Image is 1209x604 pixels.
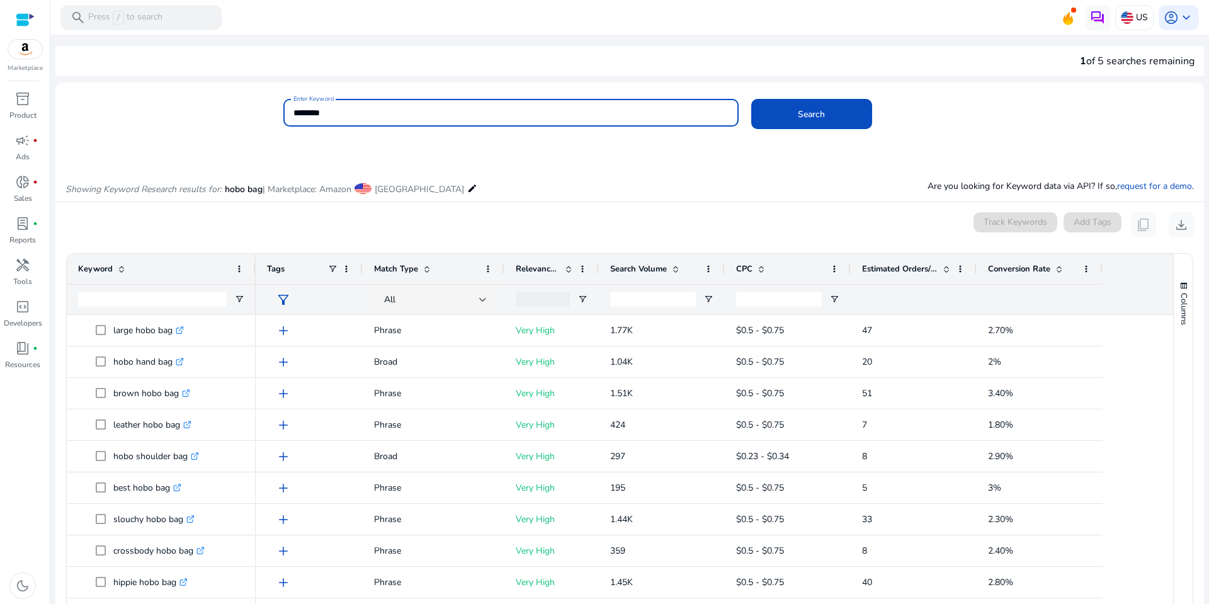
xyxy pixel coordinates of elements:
[862,263,938,275] span: Estimated Orders/Month
[15,578,30,593] span: dark_mode
[15,341,30,356] span: book_4
[610,292,696,307] input: Search Volume Filter Input
[113,380,190,406] p: brown hobo bag
[14,193,32,204] p: Sales
[15,133,30,148] span: campaign
[1164,10,1179,25] span: account_circle
[516,538,587,564] p: Very High
[384,293,395,305] span: All
[374,412,493,438] p: Phrase
[374,380,493,406] p: Phrase
[988,576,1013,588] span: 2.80%
[9,234,36,246] p: Reports
[736,450,789,462] span: $0.23 - $0.34
[8,64,43,73] p: Marketplace
[276,449,291,464] span: add
[33,138,38,143] span: fiber_manual_record
[33,179,38,185] span: fiber_manual_record
[610,263,667,275] span: Search Volume
[988,419,1013,431] span: 1.80%
[113,443,199,469] p: hobo shoulder bag
[988,450,1013,462] span: 2.90%
[610,356,633,368] span: 1.04K
[610,482,625,494] span: 195
[374,506,493,532] p: Phrase
[15,216,30,231] span: lab_profile
[928,179,1194,193] p: Are you looking for Keyword data via API? If so, .
[798,108,825,121] span: Search
[610,387,633,399] span: 1.51K
[375,183,464,195] span: [GEOGRAPHIC_DATA]
[374,317,493,343] p: Phrase
[15,174,30,190] span: donut_small
[276,355,291,370] span: add
[113,317,184,343] p: large hobo bag
[736,324,784,336] span: $0.5 - $0.75
[862,324,872,336] span: 47
[1179,10,1194,25] span: keyboard_arrow_down
[276,418,291,433] span: add
[516,349,587,375] p: Very High
[234,294,244,304] button: Open Filter Menu
[113,569,188,595] p: hippie hobo bag
[516,263,560,275] span: Relevance Score
[736,292,822,307] input: CPC Filter Input
[1174,217,1189,232] span: download
[862,419,867,431] span: 7
[1117,180,1192,192] a: request for a demo
[516,475,587,501] p: Very High
[862,545,867,557] span: 8
[374,569,493,595] p: Phrase
[988,324,1013,336] span: 2.70%
[276,512,291,527] span: add
[988,513,1013,525] span: 2.30%
[988,263,1050,275] span: Conversion Rate
[71,10,86,25] span: search
[1121,11,1133,24] img: us.svg
[276,386,291,401] span: add
[736,576,784,588] span: $0.5 - $0.75
[610,545,625,557] span: 359
[113,349,184,375] p: hobo hand bag
[862,576,872,588] span: 40
[736,356,784,368] span: $0.5 - $0.75
[862,387,872,399] span: 51
[276,575,291,590] span: add
[736,545,784,557] span: $0.5 - $0.75
[15,258,30,273] span: handyman
[78,292,227,307] input: Keyword Filter Input
[516,506,587,532] p: Very High
[374,538,493,564] p: Phrase
[1080,54,1086,68] span: 1
[736,263,752,275] span: CPC
[1169,212,1194,237] button: download
[610,576,633,588] span: 1.45K
[703,294,713,304] button: Open Filter Menu
[610,419,625,431] span: 424
[516,317,587,343] p: Very High
[516,412,587,438] p: Very High
[276,292,291,307] span: filter_alt
[113,506,195,532] p: slouchy hobo bag
[610,513,633,525] span: 1.44K
[113,11,124,25] span: /
[467,181,477,196] mat-icon: edit
[65,183,222,195] i: Showing Keyword Research results for:
[1178,293,1189,325] span: Columns
[267,263,285,275] span: Tags
[516,569,587,595] p: Very High
[988,387,1013,399] span: 3.40%
[1136,6,1148,28] p: US
[751,99,872,129] button: Search
[293,94,334,103] mat-label: Enter Keyword
[8,40,42,59] img: amazon.svg
[4,317,42,329] p: Developers
[610,324,633,336] span: 1.77K
[736,513,784,525] span: $0.5 - $0.75
[263,183,351,195] span: | Marketplace: Amazon
[276,544,291,559] span: add
[276,323,291,338] span: add
[862,450,867,462] span: 8
[15,91,30,106] span: inventory_2
[516,443,587,469] p: Very High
